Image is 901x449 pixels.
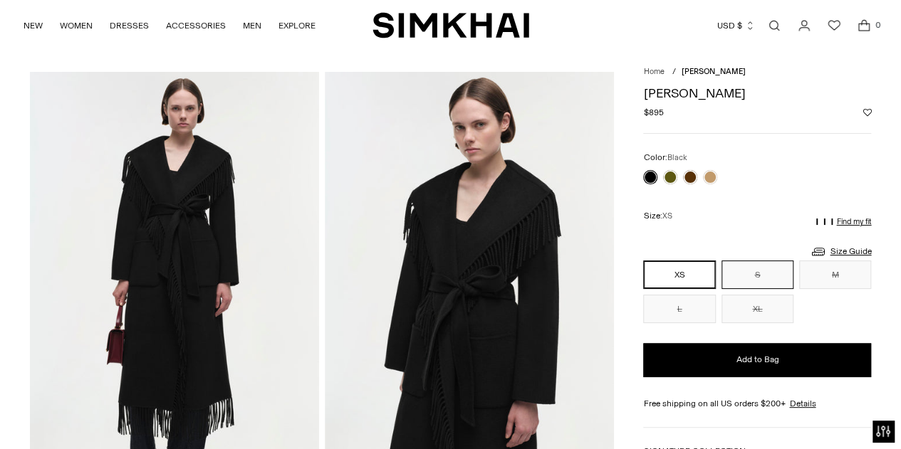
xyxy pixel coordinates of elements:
a: ACCESSORIES [166,10,226,41]
label: Size: [643,209,672,223]
button: M [799,260,871,289]
button: Add to Bag [643,343,871,377]
a: Size Guide [810,243,871,260]
button: USD $ [717,10,755,41]
a: SIMKHAI [373,11,529,39]
a: NEW [24,10,43,41]
span: Black [667,153,687,162]
a: Home [643,67,664,76]
button: XS [643,260,715,289]
span: Add to Bag [736,354,778,366]
nav: breadcrumbs [643,66,871,78]
button: XL [722,295,793,323]
a: EXPLORE [278,10,316,41]
a: Details [789,397,816,410]
a: Wishlist [820,11,848,40]
a: Open cart modal [850,11,878,40]
span: [PERSON_NAME] [681,67,745,76]
h1: [PERSON_NAME] [643,87,871,100]
a: MEN [243,10,261,41]
div: Free shipping on all US orders $200+ [643,397,871,410]
label: Color: [643,151,687,164]
div: / [672,66,675,78]
span: XS [662,211,672,221]
button: S [722,260,793,289]
span: 0 [871,19,884,31]
a: WOMEN [60,10,93,41]
a: Open search modal [760,11,788,40]
button: Add to Wishlist [863,108,871,117]
iframe: Sign Up via Text for Offers [11,395,143,438]
a: Go to the account page [790,11,818,40]
button: L [643,295,715,323]
a: DRESSES [110,10,149,41]
span: $895 [643,106,663,119]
